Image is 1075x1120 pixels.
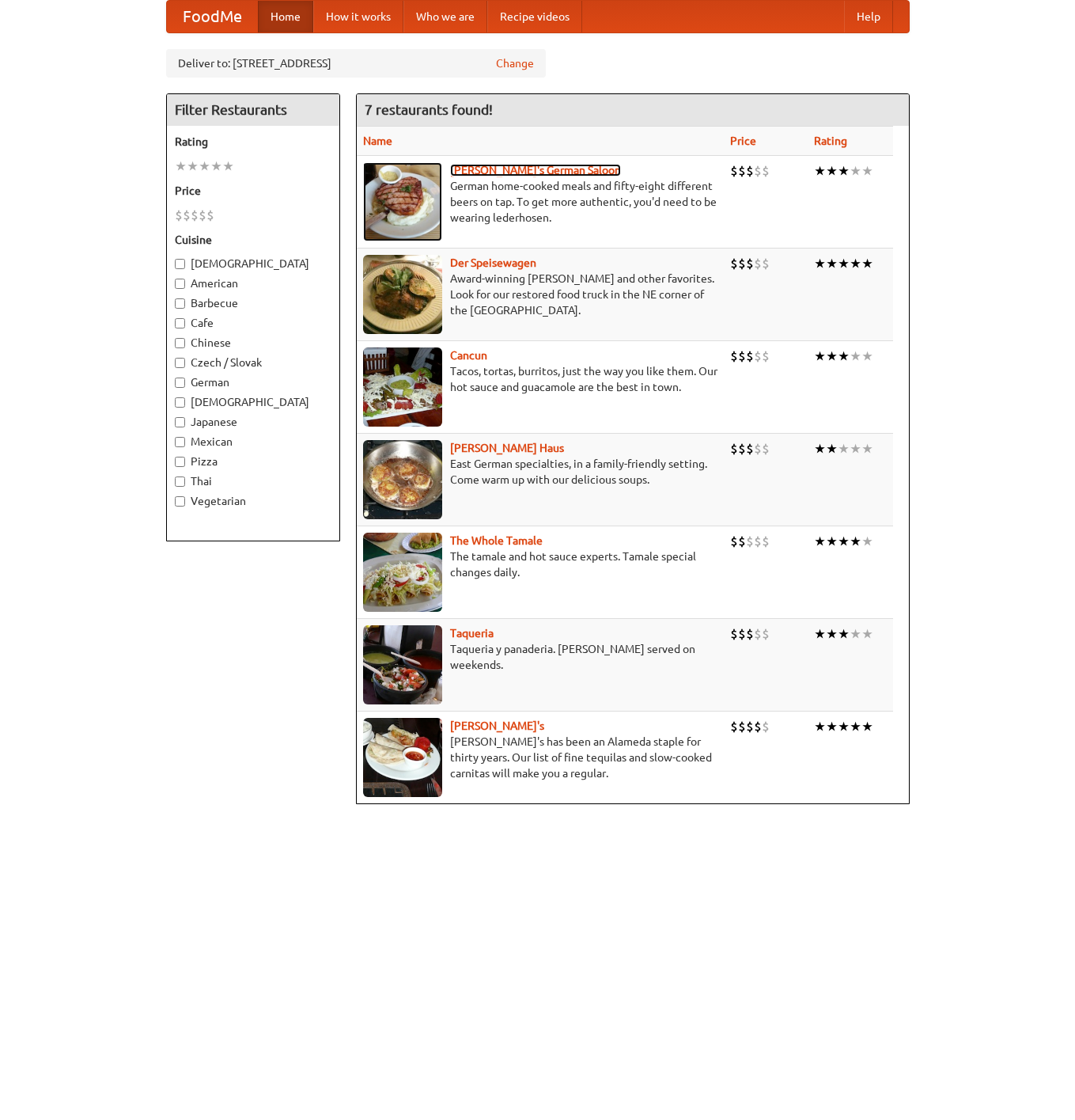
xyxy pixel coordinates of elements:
[762,440,770,457] li: $
[175,256,331,271] label: [DEMOGRAPHIC_DATA]
[730,347,738,365] li: $
[861,440,873,457] li: ★
[814,625,826,643] li: ★
[762,255,770,272] li: $
[850,255,861,272] li: ★
[206,207,214,224] li: $
[363,178,717,226] p: German home-cooked meals and fifty-eight different beers on tap. To get more authentic, you'd nee...
[850,625,861,643] li: ★
[738,625,746,643] li: $
[738,440,746,457] li: $
[826,533,838,550] li: ★
[175,417,185,427] input: Japanese
[754,718,762,735] li: $
[826,162,838,180] li: ★
[175,394,331,410] label: [DEMOGRAPHIC_DATA]
[187,158,199,175] li: ★
[850,440,861,457] li: ★
[738,533,746,550] li: $
[850,533,861,550] li: ★
[826,255,838,272] li: ★
[363,641,717,673] p: Taqueria y panaderia. [PERSON_NAME] served on weekends.
[730,533,738,550] li: $
[746,718,754,735] li: $
[861,347,873,365] li: ★
[861,255,873,272] li: ★
[222,158,234,175] li: ★
[175,355,331,370] label: Czech / Slovak
[363,271,717,318] p: Award-winning [PERSON_NAME] and other favorites. Look for our restored food truck in the NE corne...
[450,719,544,732] a: [PERSON_NAME]'s
[183,207,191,224] li: $
[746,533,754,550] li: $
[730,162,738,180] li: $
[838,162,850,180] li: ★
[365,102,493,117] ng-pluralize: 7 restaurants found!
[175,496,185,507] input: Vegetarian
[838,347,850,365] li: ★
[450,164,621,177] a: [PERSON_NAME]'s German Saloon
[175,158,187,175] li: ★
[175,457,185,467] input: Pizza
[754,255,762,272] li: $
[814,255,826,272] li: ★
[861,625,873,643] li: ★
[738,162,746,180] li: $
[762,718,770,735] li: $
[730,135,756,147] a: Price
[175,434,331,450] label: Mexican
[175,378,185,388] input: German
[175,358,185,368] input: Czech / Slovak
[175,318,185,328] input: Cafe
[450,256,536,269] a: Der Speisewagen
[814,533,826,550] li: ★
[450,349,487,362] a: Cancun
[738,255,746,272] li: $
[175,134,331,150] h5: Rating
[363,734,717,781] p: [PERSON_NAME]'s has been an Alameda staple for thirty years. Our list of fine tequilas and slow-c...
[487,1,582,32] a: Recipe videos
[175,397,185,408] input: [DEMOGRAPHIC_DATA]
[850,162,861,180] li: ★
[844,1,893,32] a: Help
[175,493,331,509] label: Vegetarian
[746,255,754,272] li: $
[450,534,543,547] a: The Whole Tamale
[199,207,206,224] li: $
[826,440,838,457] li: ★
[363,255,442,334] img: speisewagen.jpg
[313,1,403,32] a: How it works
[496,55,534,71] a: Change
[363,135,392,147] a: Name
[746,625,754,643] li: $
[450,627,494,640] a: Taqueria
[175,454,331,469] label: Pizza
[730,440,738,457] li: $
[175,295,331,311] label: Barbecue
[363,162,442,241] img: esthers.jpg
[754,347,762,365] li: $
[826,718,838,735] li: ★
[175,232,331,248] h5: Cuisine
[363,456,717,488] p: East German specialties, in a family-friendly setting. Come warm up with our delicious soups.
[175,259,185,269] input: [DEMOGRAPHIC_DATA]
[814,440,826,457] li: ★
[861,162,873,180] li: ★
[838,440,850,457] li: ★
[814,347,826,365] li: ★
[838,718,850,735] li: ★
[762,533,770,550] li: $
[363,533,442,612] img: wholetamale.jpg
[363,440,442,519] img: kohlhaus.jpg
[814,718,826,735] li: ★
[746,162,754,180] li: $
[175,315,331,331] label: Cafe
[838,533,850,550] li: ★
[175,275,331,291] label: American
[754,162,762,180] li: $
[746,440,754,457] li: $
[450,442,564,454] b: [PERSON_NAME] Haus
